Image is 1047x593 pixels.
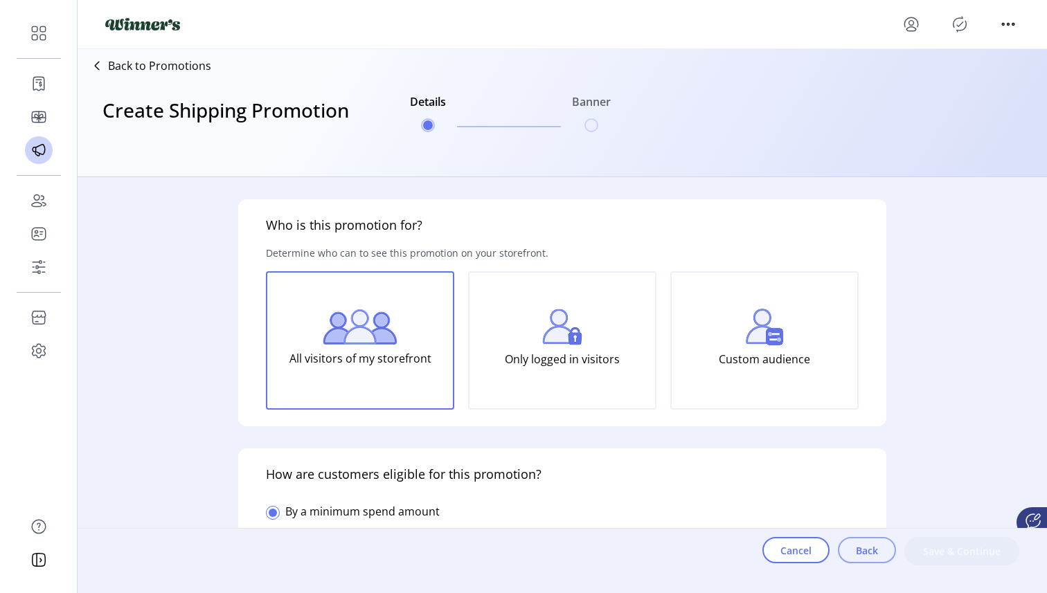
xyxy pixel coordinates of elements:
[762,537,830,563] button: Cancel
[266,216,422,235] h5: Who is this promotion for?
[266,235,548,271] p: Determine who can to see this promotion on your storefront.
[410,93,446,118] h6: Details
[900,13,922,35] button: menu
[289,345,431,372] p: All visitors of my storefront
[108,57,211,74] p: Back to Promotions
[285,504,440,519] label: By a minimum spend amount
[505,345,620,373] p: Only logged in visitors
[105,18,180,30] img: logo
[838,537,896,563] button: Back
[102,95,349,152] h3: Create Shipping Promotion
[997,13,1019,35] button: menu
[719,345,810,373] p: Custom audience
[949,13,971,35] button: Publisher Panel
[266,465,542,498] h5: How are customers eligible for this promotion?
[746,309,783,345] img: custom-visitors.png
[856,543,878,558] span: Back
[780,543,812,558] span: Cancel
[542,309,582,345] img: login-visitors.png
[323,309,397,345] img: all-visitors.png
